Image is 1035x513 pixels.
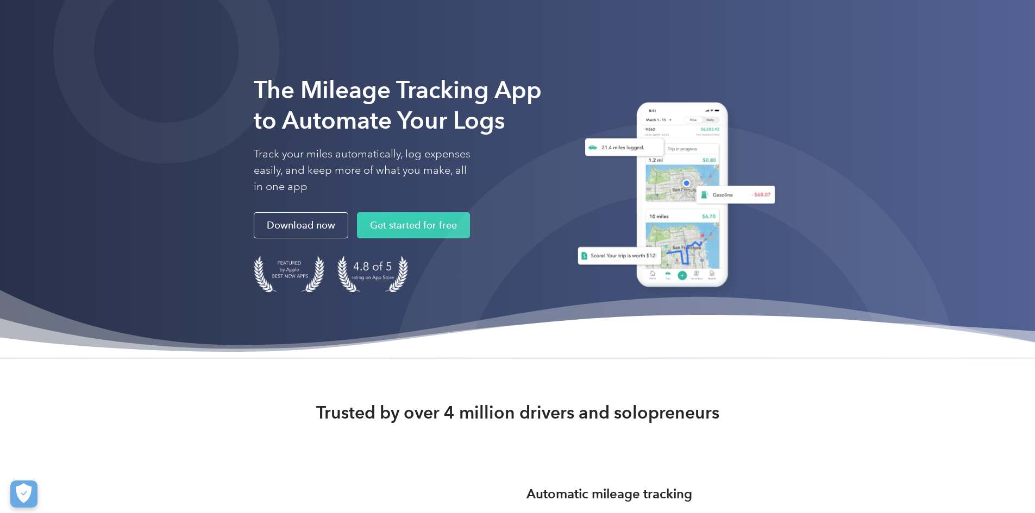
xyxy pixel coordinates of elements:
[10,480,37,508] button: Cookies Settings
[254,256,324,292] img: Badge for Featured by Apple Best New Apps
[564,94,782,300] img: Everlance, mileage tracker app, expense tracking app
[254,146,471,195] p: Track your miles automatically, log expenses easily, and keep more of what you make, all in one app
[254,212,348,238] a: Download now
[316,402,719,423] strong: Trusted by over 4 million drivers and solopreneurs
[526,484,692,504] h3: Automatic mileage tracking
[357,212,470,238] a: Get started for free
[254,75,542,135] strong: The Mileage Tracking App to Automate Your Logs
[337,256,408,292] img: 4.9 out of 5 stars on the app store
